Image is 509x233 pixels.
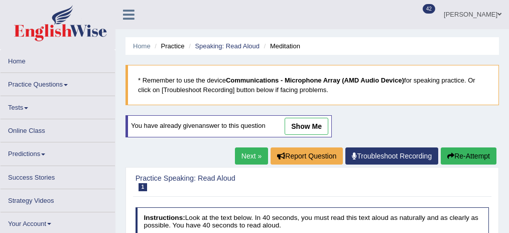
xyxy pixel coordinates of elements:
a: Next » [235,147,268,165]
b: Instructions: [144,214,185,221]
a: Your Account [1,212,115,232]
a: Home [133,42,151,50]
a: Home [1,50,115,69]
span: 42 [423,4,435,14]
span: 1 [139,183,148,191]
b: Communications - Microphone Array (AMD Audio Device) [226,76,404,84]
a: Online Class [1,119,115,139]
h2: Practice Speaking: Read Aloud [136,175,355,191]
a: Predictions [1,142,115,162]
a: Success Stories [1,166,115,186]
a: Strategy Videos [1,189,115,209]
li: Practice [152,41,184,51]
button: Report Question [271,147,343,165]
a: show me [285,118,328,135]
li: Meditation [262,41,300,51]
a: Troubleshoot Recording [345,147,438,165]
a: Tests [1,96,115,116]
blockquote: * Remember to use the device for speaking practice. Or click on [Troubleshoot Recording] button b... [125,65,499,105]
div: You have already given answer to this question [125,115,332,137]
a: Speaking: Read Aloud [195,42,260,50]
button: Re-Attempt [441,147,496,165]
a: Practice Questions [1,73,115,93]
